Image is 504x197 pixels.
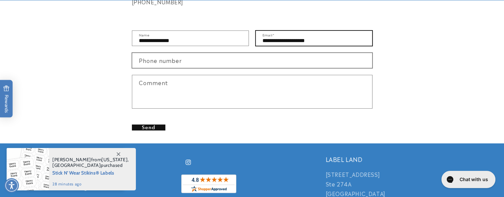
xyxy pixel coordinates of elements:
[52,168,129,176] span: Stick N' Wear Stikins® Labels
[438,169,497,190] iframe: Gorgias live chat messenger
[101,157,128,163] span: [US_STATE]
[4,178,19,193] div: Accessibility Menu
[132,124,165,130] button: Send
[181,174,236,195] a: shopperapproved.com
[52,157,91,163] span: [PERSON_NAME]
[52,181,129,187] span: 28 minutes ago
[3,85,10,113] span: Rewards
[326,155,468,163] h2: LABEL LAND
[52,157,129,168] span: from , purchased
[52,162,101,168] span: [GEOGRAPHIC_DATA]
